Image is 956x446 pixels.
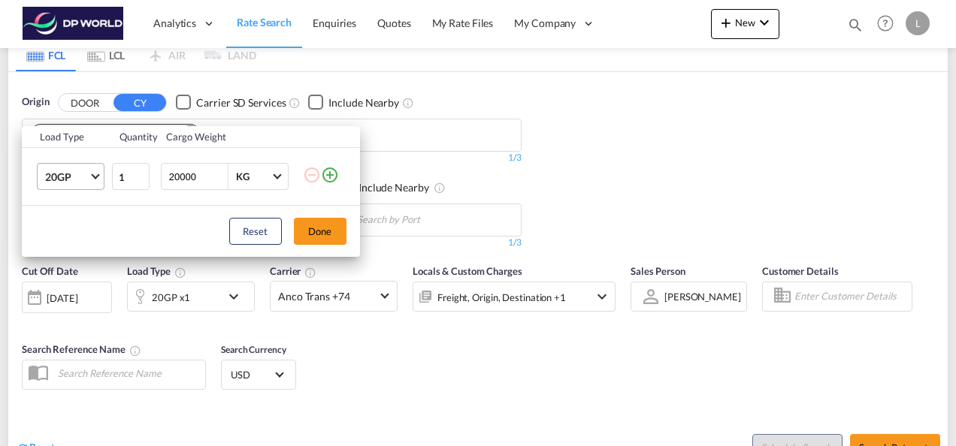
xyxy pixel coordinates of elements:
[112,163,150,190] input: Qty
[303,166,321,184] md-icon: icon-minus-circle-outline
[236,170,250,182] div: KG
[37,163,104,190] md-select: Choose: 20GP
[166,130,294,143] div: Cargo Weight
[22,126,111,148] th: Load Type
[294,218,346,245] button: Done
[110,126,157,148] th: Quantity
[321,166,339,184] md-icon: icon-plus-circle-outline
[229,218,282,245] button: Reset
[45,170,89,185] span: 20GP
[168,164,228,189] input: Enter Weight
